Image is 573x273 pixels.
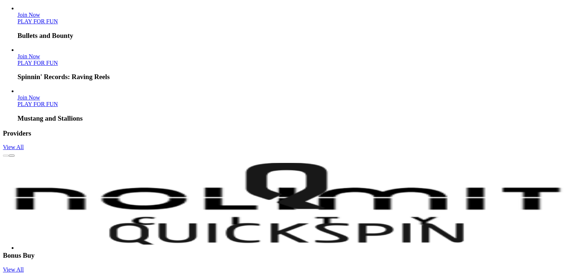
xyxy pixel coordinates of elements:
h3: Bullets and Bounty [17,32,570,40]
a: View All [3,144,24,150]
article: Bullets and Bounty [17,5,570,40]
a: Spinnin' Records: Raving Reels [17,60,58,66]
span: Join Now [17,12,40,18]
button: next slide [9,155,15,157]
h3: Bonus Buy [3,251,570,260]
article: Mustang and Stallions [17,88,570,122]
article: Spinnin' Records: Raving Reels [17,47,570,81]
button: prev slide [3,155,9,157]
a: Bullets and Bounty [17,12,40,18]
a: Mustang and Stallions [17,101,58,107]
img: QuickSpin [3,163,570,245]
span: Join Now [17,94,40,101]
a: Bullets and Bounty [17,18,58,24]
a: Spinnin' Records: Raving Reels [17,53,40,59]
h3: Providers [3,129,570,137]
span: Join Now [17,53,40,59]
a: View All [3,266,24,273]
h3: Spinnin' Records: Raving Reels [17,73,570,81]
a: Mustang and Stallions [17,94,40,101]
h3: Mustang and Stallions [17,114,570,122]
